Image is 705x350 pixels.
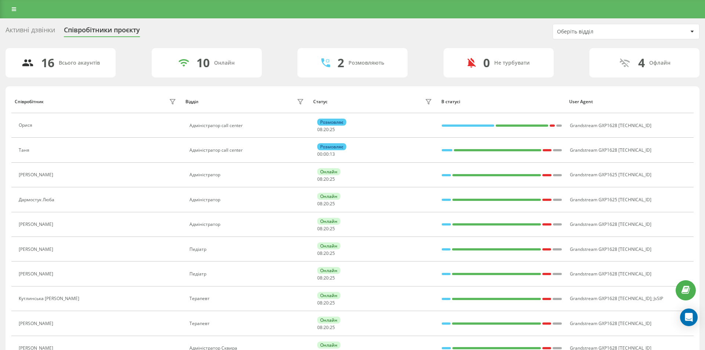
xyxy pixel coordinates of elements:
[323,324,329,331] span: 20
[323,126,329,133] span: 20
[317,317,340,324] div: Онлайн
[570,295,651,302] span: Grandstream GXP1628 [TECHNICAL_ID]
[330,176,335,182] span: 25
[317,324,322,331] span: 08
[317,267,340,274] div: Онлайн
[19,271,55,277] div: [PERSON_NAME]
[189,247,306,252] div: Педіатр
[19,296,81,301] div: Кутлинська [PERSON_NAME]
[348,60,384,66] div: Розмовляють
[330,250,335,256] span: 25
[570,221,651,227] span: Grandstream GXP1628 [TECHNICAL_ID]
[317,251,335,256] div: : :
[570,172,651,178] span: Grandstream GXP1625 [TECHNICAL_ID]
[19,321,55,326] div: [PERSON_NAME]
[317,275,322,281] span: 08
[317,176,322,182] span: 08
[317,226,335,231] div: : :
[323,300,329,306] span: 20
[317,143,346,150] div: Розмовляє
[317,242,340,249] div: Онлайн
[6,26,55,37] div: Активні дзвінки
[313,99,328,104] div: Статус
[323,250,329,256] span: 20
[323,151,329,157] span: 00
[317,177,335,182] div: : :
[570,246,651,252] span: Grandstream GXP1628 [TECHNICAL_ID]
[317,300,322,306] span: 08
[654,295,663,302] span: JsSIP
[41,56,54,70] div: 16
[569,99,690,104] div: User Agent
[189,148,306,153] div: Адміністратор call center
[570,147,651,153] span: Grandstream GXP1628 [TECHNICAL_ID]
[557,29,645,35] div: Оберіть відділ
[441,99,563,104] div: В статусі
[317,225,322,232] span: 08
[317,126,322,133] span: 08
[330,225,335,232] span: 25
[19,148,31,153] div: Таня
[680,308,698,326] div: Open Intercom Messenger
[214,60,235,66] div: Онлайн
[189,321,306,326] div: Терапевт
[19,197,56,202] div: Дармостук Люба
[317,342,340,349] div: Онлайн
[189,271,306,277] div: Педіатр
[323,176,329,182] span: 20
[317,151,322,157] span: 00
[317,127,335,132] div: : :
[185,99,198,104] div: Відділ
[317,201,322,207] span: 08
[64,26,140,37] div: Співробітники проєкту
[330,324,335,331] span: 25
[323,275,329,281] span: 20
[317,218,340,225] div: Онлайн
[638,56,645,70] div: 4
[330,201,335,207] span: 25
[317,193,340,200] div: Онлайн
[317,292,340,299] div: Онлайн
[19,247,55,252] div: [PERSON_NAME]
[317,325,335,330] div: : :
[317,300,335,306] div: : :
[317,152,335,157] div: : :
[15,99,44,104] div: Співробітник
[323,201,329,207] span: 20
[19,172,55,177] div: [PERSON_NAME]
[330,300,335,306] span: 25
[330,126,335,133] span: 25
[196,56,210,70] div: 10
[189,222,306,227] div: Адміністратор
[317,201,335,206] div: : :
[494,60,530,66] div: Не турбувати
[19,123,34,128] div: Орися
[189,197,306,202] div: Адміністратор
[570,122,651,129] span: Grandstream GXP1628 [TECHNICAL_ID]
[330,151,335,157] span: 13
[570,271,651,277] span: Grandstream GXP1628 [TECHNICAL_ID]
[337,56,344,70] div: 2
[570,320,651,326] span: Grandstream GXP1628 [TECHNICAL_ID]
[189,296,306,301] div: Терапевт
[59,60,100,66] div: Всього акаунтів
[570,196,651,203] span: Grandstream GXP1625 [TECHNICAL_ID]
[317,250,322,256] span: 08
[317,275,335,281] div: : :
[317,168,340,175] div: Онлайн
[323,225,329,232] span: 20
[483,56,490,70] div: 0
[649,60,670,66] div: Офлайн
[317,119,346,126] div: Розмовляє
[189,172,306,177] div: Адміністратор
[189,123,306,128] div: Адміністратор call center
[330,275,335,281] span: 25
[19,222,55,227] div: [PERSON_NAME]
